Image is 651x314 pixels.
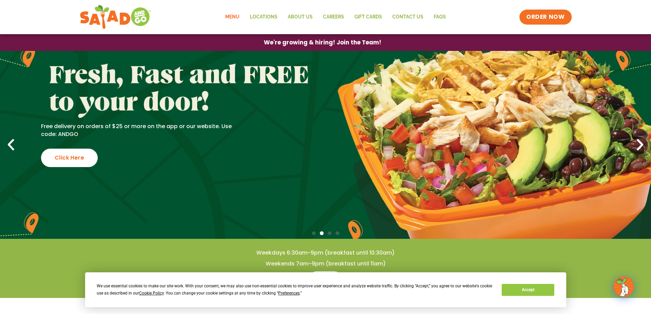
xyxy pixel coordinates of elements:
[526,13,565,21] span: ORDER NOW
[139,291,164,296] span: Cookie Policy
[320,231,324,235] span: Go to slide 2
[278,291,300,296] span: Preferences
[80,3,152,31] img: new-SAG-logo-768×292
[312,231,316,235] span: Go to slide 1
[519,10,571,25] a: ORDER NOW
[429,9,451,25] a: FAQs
[41,123,242,138] p: Free delivery on orders of $25 or more on the app or our website. Use code: ANDGO
[41,149,98,167] div: Click Here
[14,249,637,257] h4: Weekdays 6:30am-9pm (breakfast until 10:30am)
[283,9,318,25] a: About Us
[309,271,342,288] a: Menu
[14,260,637,268] h4: Weekends 7am-9pm (breakfast until 11am)
[220,9,451,25] nav: Menu
[349,9,387,25] a: GIFT CARDS
[336,231,339,235] span: Go to slide 4
[264,40,381,45] span: We're growing & hiring! Join the Team!
[328,231,331,235] span: Go to slide 3
[97,283,493,297] div: We use essential cookies to make our site work. With your consent, we may also use non-essential ...
[85,272,566,307] div: Cookie Consent Prompt
[220,9,245,25] a: Menu
[387,9,429,25] a: Contact Us
[633,137,648,152] div: Next slide
[502,284,554,296] button: Accept
[318,9,349,25] a: Careers
[245,9,283,25] a: Locations
[254,35,392,51] a: We're growing & hiring! Join the Team!
[614,277,633,296] img: wpChatIcon
[3,137,18,152] div: Previous slide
